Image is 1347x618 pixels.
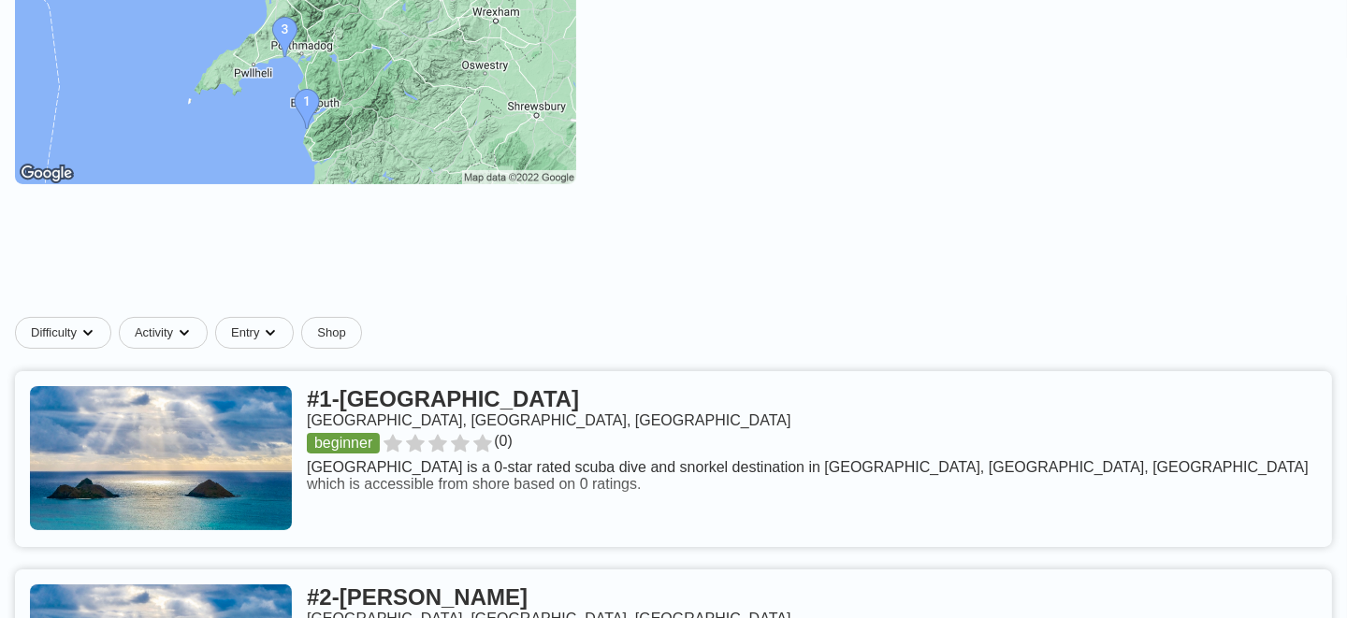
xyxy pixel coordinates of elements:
span: Entry [231,325,259,340]
button: Difficultydropdown caret [15,317,119,349]
span: Activity [135,325,173,340]
span: Difficulty [31,325,77,340]
button: Activitydropdown caret [119,317,215,349]
a: Shop [301,317,361,349]
button: Entrydropdown caret [215,317,301,349]
img: dropdown caret [263,325,278,340]
img: dropdown caret [177,325,192,340]
img: dropdown caret [80,325,95,340]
